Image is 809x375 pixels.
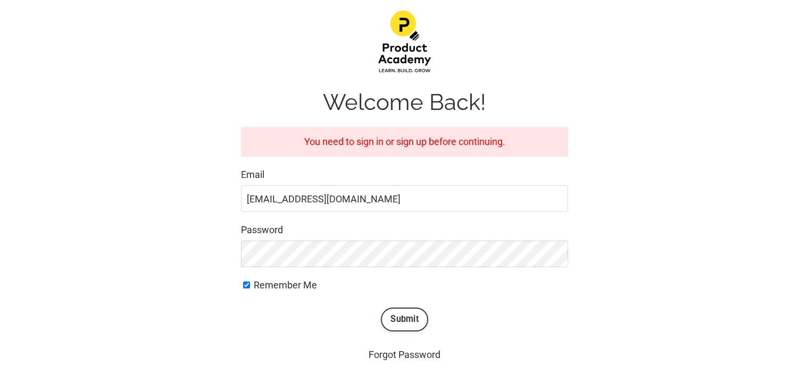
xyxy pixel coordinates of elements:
input: Remember Me [243,282,250,288]
div: You need to sign in or sign up before continuing. [241,127,568,157]
h1: Welcome Back! [241,89,568,116]
span: Remember Me [254,279,317,291]
img: d1483da-12f4-ea7b-dcde-4e4ae1a68fea_Product-academy-02.png [378,11,431,74]
button: Submit [381,308,428,331]
a: Forgot Password [369,349,440,360]
label: Email [241,167,568,183]
label: Password [241,223,568,238]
